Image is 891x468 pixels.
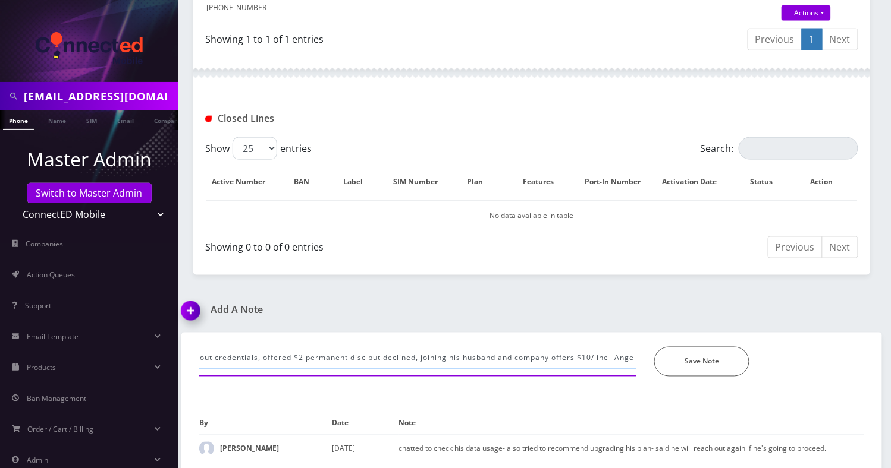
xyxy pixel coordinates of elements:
[42,110,72,129] a: Name
[205,116,212,122] img: Closed Lines
[181,305,523,316] a: Add A Note
[111,110,140,129] a: Email
[206,165,283,199] th: Active Number: activate to sort column descending
[701,137,858,160] label: Search:
[822,236,858,258] a: Next
[27,270,75,280] span: Action Queues
[3,110,34,130] a: Phone
[748,29,802,50] a: Previous
[332,412,399,435] th: Date
[399,435,864,462] td: chatted to check his data usage- also tried to recommend upgrading his plan- said he will reach o...
[27,393,86,403] span: Ban Management
[205,27,523,46] div: Showing 1 to 1 of 1 entries
[768,236,823,258] a: Previous
[458,165,505,199] th: Plan: activate to sort column ascending
[233,137,277,160] select: Showentries
[655,165,737,199] th: Activation Date: activate to sort column ascending
[27,183,152,203] a: Switch to Master Admin
[822,29,858,50] a: Next
[199,347,636,369] input: Enter Text
[506,165,582,199] th: Features: activate to sort column ascending
[25,301,51,311] span: Support
[387,165,457,199] th: SIM Number: activate to sort column ascending
[80,110,103,129] a: SIM
[27,455,48,465] span: Admin
[332,165,385,199] th: Label: activate to sort column ascending
[584,165,654,199] th: Port-In Number: activate to sort column ascending
[220,444,279,454] strong: [PERSON_NAME]
[332,435,399,462] td: [DATE]
[148,110,188,129] a: Company
[199,412,332,435] th: By
[27,362,56,372] span: Products
[205,113,411,124] h1: Closed Lines
[654,347,749,377] button: Save Note
[284,165,331,199] th: BAN: activate to sort column ascending
[738,165,797,199] th: Status: activate to sort column ascending
[27,331,79,341] span: Email Template
[26,239,64,249] span: Companies
[28,424,94,434] span: Order / Cart / Billing
[798,165,857,199] th: Action : activate to sort column ascending
[802,29,823,50] a: 1
[739,137,858,160] input: Search:
[206,200,857,230] td: No data available in table
[782,5,831,21] a: Actions
[36,32,143,64] img: ConnectED Mobile
[205,137,312,160] label: Show entries
[24,85,175,107] input: Search in Company
[399,412,864,435] th: Note
[205,235,523,254] div: Showing 0 to 0 of 0 entries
